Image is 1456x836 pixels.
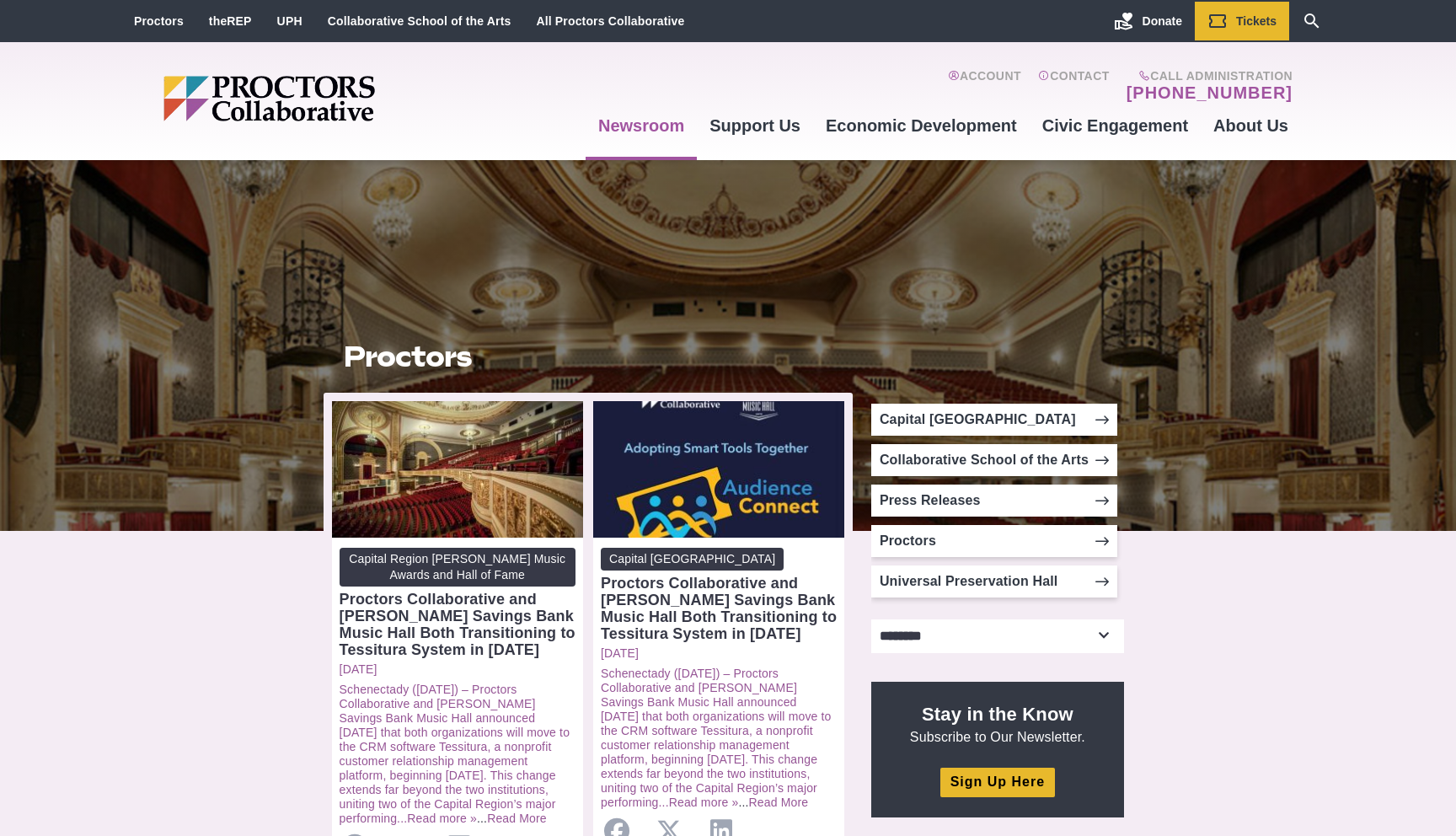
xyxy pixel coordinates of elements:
[601,667,832,809] a: Schenectady ([DATE]) – Proctors Collaborative and [PERSON_NAME] Savings Bank Music Hall announced...
[340,683,570,825] a: Schenectady ([DATE]) – Proctors Collaborative and [PERSON_NAME] Savings Bank Music Hall announced...
[1236,14,1277,28] span: Tickets
[891,702,1104,746] p: Subscribe to Our Newsletter.
[1038,69,1110,103] a: Contact
[1195,2,1289,40] a: Tickets
[749,796,809,809] a: Read More
[601,575,837,642] div: Proctors Collaborative and [PERSON_NAME] Savings Bank Music Hall Both Transitioning to Tessitura ...
[340,662,575,677] a: [DATE]
[1121,69,1293,83] span: Call Administration
[601,667,837,810] p: ...
[340,548,575,659] a: Capital Region [PERSON_NAME] Music Awards and Hall of Fame Proctors Collaborative and [PERSON_NAM...
[340,548,575,587] span: Capital Region [PERSON_NAME] Music Awards and Hall of Fame
[586,103,697,148] a: Newsroom
[871,565,1117,598] a: Universal Preservation Hall
[871,525,1117,557] a: Proctors
[487,812,547,825] a: Read More
[601,548,837,642] a: Capital [GEOGRAPHIC_DATA] Proctors Collaborative and [PERSON_NAME] Savings Bank Music Hall Both T...
[601,548,784,571] span: Capital [GEOGRAPHIC_DATA]
[922,704,1073,725] strong: Stay in the Know
[328,14,511,28] a: Collaborative School of the Arts
[1101,2,1195,40] a: Donate
[277,14,302,28] a: UPH
[669,796,739,809] a: Read more »
[344,340,832,372] h1: Proctors
[871,444,1117,476] a: Collaborative School of the Arts
[209,14,252,28] a: theREP
[871,619,1124,653] select: Select category
[813,103,1030,148] a: Economic Development
[601,646,837,661] a: [DATE]
[340,683,575,826] p: ...
[407,812,477,825] a: Read more »
[163,76,505,121] img: Proctors logo
[340,591,575,658] div: Proctors Collaborative and [PERSON_NAME] Savings Bank Music Hall Both Transitioning to Tessitura ...
[1289,2,1335,40] a: Search
[134,14,184,28] a: Proctors
[940,768,1055,797] a: Sign Up Here
[948,69,1021,103] a: Account
[1143,14,1182,28] span: Donate
[871,485,1117,517] a: Press Releases
[1030,103,1201,148] a: Civic Engagement
[697,103,813,148] a: Support Us
[871,404,1117,436] a: Capital [GEOGRAPHIC_DATA]
[1127,83,1293,103] a: [PHONE_NUMBER]
[1201,103,1301,148] a: About Us
[536,14,684,28] a: All Proctors Collaborative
